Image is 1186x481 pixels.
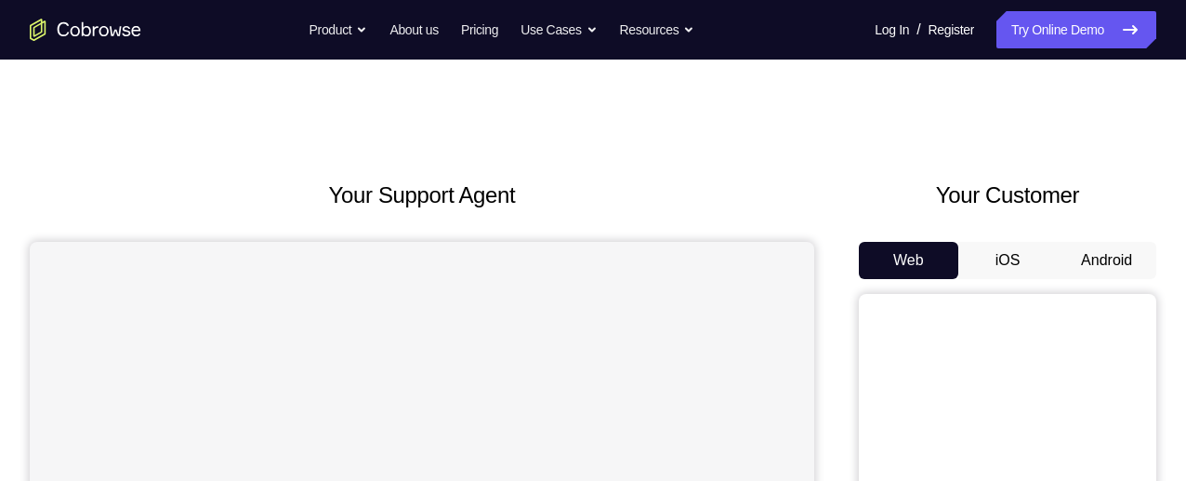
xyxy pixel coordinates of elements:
button: Resources [620,11,695,48]
a: About us [389,11,438,48]
button: Product [310,11,368,48]
a: Log In [875,11,909,48]
button: iOS [958,242,1058,279]
a: Go to the home page [30,19,141,41]
button: Web [859,242,958,279]
span: / [916,19,920,41]
button: Android [1057,242,1156,279]
button: Use Cases [521,11,597,48]
a: Try Online Demo [996,11,1156,48]
h2: Your Support Agent [30,179,814,212]
h2: Your Customer [859,179,1156,212]
a: Pricing [461,11,498,48]
a: Register [929,11,974,48]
